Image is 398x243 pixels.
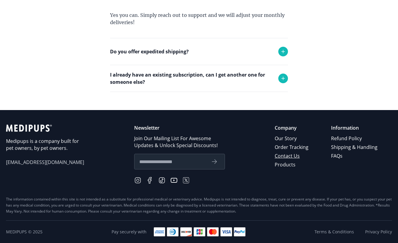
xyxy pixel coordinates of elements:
[134,135,225,149] p: Join Our Mailing List For Awesome Updates & Unlock Special Discounts!
[110,92,288,123] div: Absolutely! Simply place the order and use the shipping address of the person who will receive th...
[6,229,43,235] span: Medipups © 2025
[112,229,147,235] span: Pay securely with
[314,229,354,235] a: Terms & Conditions
[331,134,378,143] a: Refund Policy
[110,7,288,38] div: Yes you can. Simply reach out to support and we will adjust your monthly deliveries!
[134,125,225,131] p: Newsletter
[331,152,378,160] a: FAQs
[110,48,189,55] p: Do you offer expedited shipping?
[331,143,378,152] a: Shipping & Handling
[110,65,288,96] div: Yes we do! Please reach out to support and we will try to accommodate any request.
[275,160,309,169] a: Products
[275,152,309,160] a: Contact Us
[331,125,378,131] p: Information
[6,196,392,214] div: The information contained within this site is not intended as a substitute for professional medic...
[110,71,272,86] p: I already have an existing subscription, can I get another one for someone else?
[275,134,309,143] a: Our Story
[365,229,392,235] a: Privacy Policy
[275,143,309,152] a: Order Tracking
[154,227,245,236] img: payment methods
[275,125,309,131] p: Company
[6,138,84,152] p: Medipups is a company built for pet owners, by pet owners.
[6,159,84,166] span: [EMAIL_ADDRESS][DOMAIN_NAME]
